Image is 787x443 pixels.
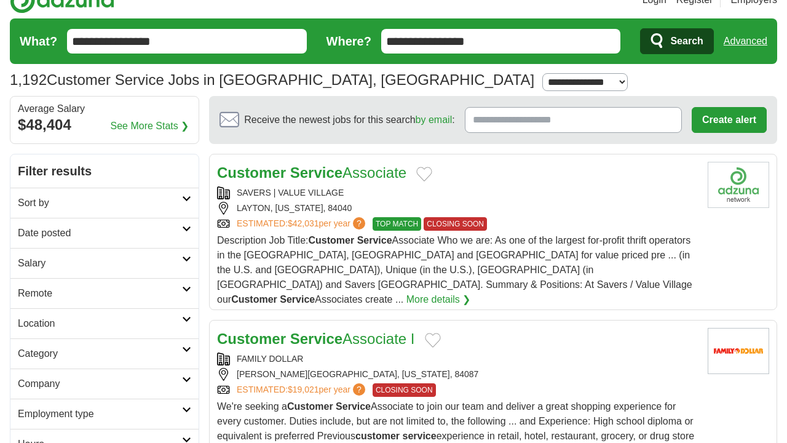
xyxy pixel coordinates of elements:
[18,104,191,114] div: Average Salary
[20,32,57,50] label: What?
[290,330,342,347] strong: Service
[425,333,441,348] button: Add to favorite jobs
[18,346,182,361] h2: Category
[288,385,319,394] span: $19,021
[237,217,368,231] a: ESTIMATED:$42,031per year?
[18,377,182,391] h2: Company
[10,69,47,91] span: 1,192
[357,235,392,245] strong: Service
[10,218,199,248] a: Date posted
[217,202,698,215] div: LAYTON, [US_STATE], 84040
[217,164,406,181] a: Customer ServiceAssociate
[18,114,191,136] div: $48,404
[290,164,342,181] strong: Service
[692,107,767,133] button: Create alert
[353,217,365,229] span: ?
[708,162,769,208] img: Company logo
[18,196,182,210] h2: Sort by
[406,292,471,307] a: More details ❯
[10,399,199,429] a: Employment type
[424,217,487,231] span: CLOSING SOON
[10,278,199,308] a: Remote
[288,218,319,228] span: $42,031
[280,294,315,305] strong: Service
[111,119,189,134] a: See More Stats ❯
[724,29,767,54] a: Advanced
[18,407,182,421] h2: Employment type
[18,316,182,331] h2: Location
[355,431,400,441] strong: customer
[10,154,199,188] h2: Filter results
[18,286,182,301] h2: Remote
[10,71,534,88] h1: Customer Service Jobs in [GEOGRAPHIC_DATA], [GEOGRAPHIC_DATA]
[403,431,437,441] strong: service
[10,308,199,338] a: Location
[18,226,182,241] h2: Date posted
[217,235,692,305] span: Description Job Title: Associate Who we are: As one of the largest for-profit thrift operators in...
[231,294,277,305] strong: Customer
[10,188,199,218] a: Sort by
[326,32,371,50] label: Where?
[309,235,355,245] strong: Customer
[373,383,436,397] span: CLOSING SOON
[10,338,199,369] a: Category
[336,401,371,412] strong: Service
[416,114,453,125] a: by email
[244,113,454,127] span: Receive the newest jobs for this search :
[18,256,182,271] h2: Salary
[416,167,432,182] button: Add to favorite jobs
[708,328,769,374] img: Family Dollar Stores logo
[353,383,365,396] span: ?
[373,217,421,231] span: TOP MATCH
[217,368,698,381] div: [PERSON_NAME][GEOGRAPHIC_DATA], [US_STATE], 84087
[287,401,333,412] strong: Customer
[217,186,698,199] div: SAVERS | VALUE VILLAGE
[640,28,713,54] button: Search
[237,354,303,364] a: FAMILY DOLLAR
[217,330,286,347] strong: Customer
[217,164,286,181] strong: Customer
[670,29,703,54] span: Search
[217,330,415,347] a: Customer ServiceAssociate I
[10,369,199,399] a: Company
[237,383,368,397] a: ESTIMATED:$19,021per year?
[10,248,199,278] a: Salary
